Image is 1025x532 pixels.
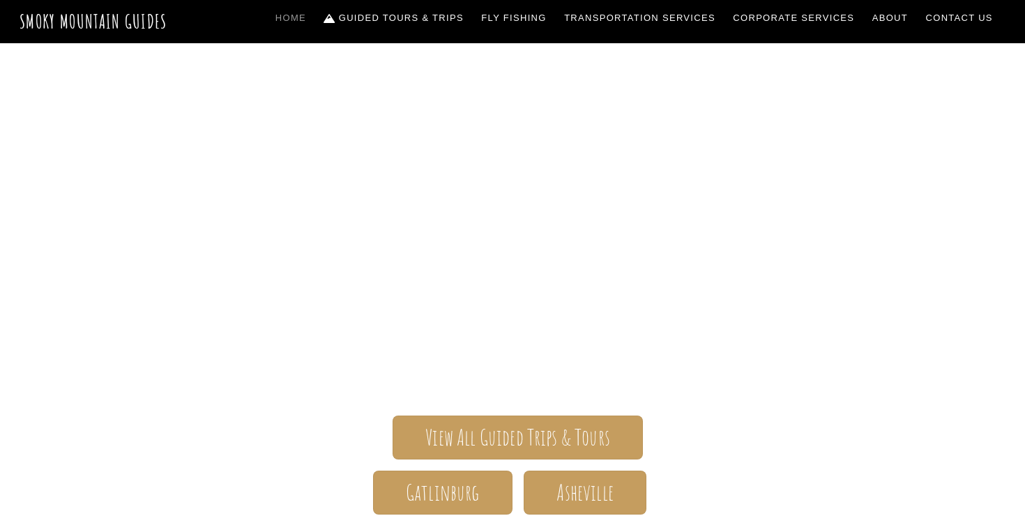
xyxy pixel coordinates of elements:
[476,3,552,33] a: Fly Fishing
[270,3,312,33] a: Home
[425,430,610,445] span: View All Guided Trips & Tours
[393,416,643,459] a: View All Guided Trips & Tours
[867,3,913,33] a: About
[319,3,469,33] a: Guided Tours & Trips
[406,485,480,500] span: Gatlinburg
[556,485,613,500] span: Asheville
[108,197,917,266] span: Smoky Mountain Guides
[373,471,512,515] a: Gatlinburg
[728,3,860,33] a: Corporate Services
[920,3,999,33] a: Contact Us
[524,471,646,515] a: Asheville
[108,266,917,374] span: The ONLY one-stop, full Service Guide Company for the Gatlinburg and [GEOGRAPHIC_DATA] side of th...
[20,10,167,33] a: Smoky Mountain Guides
[559,3,720,33] a: Transportation Services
